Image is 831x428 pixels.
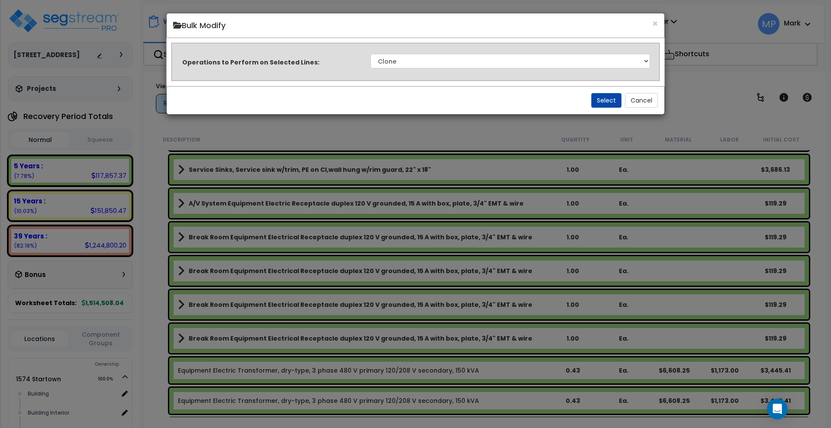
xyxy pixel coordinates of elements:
[652,19,658,28] button: ×
[591,93,622,108] button: Select
[767,399,788,419] div: Open Intercom Messenger
[182,58,319,67] label: Operations to Perform on Selected Lines:
[173,20,658,31] h4: Bulk Modify
[625,93,658,108] button: Cancel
